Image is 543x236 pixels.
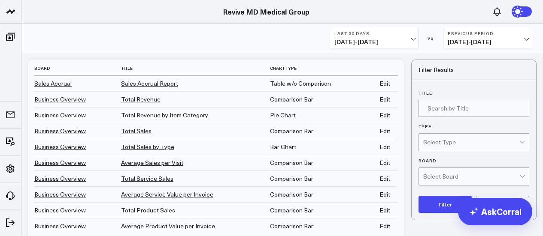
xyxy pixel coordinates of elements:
th: Title [121,61,270,75]
th: Chart Type [270,61,370,75]
b: Previous Period [448,31,528,36]
a: Total Revenue by Item Category [121,111,208,119]
a: Sales Accrual [34,79,72,87]
div: VS [423,36,439,41]
label: Type [419,124,529,129]
a: Average Product Value per Invoice [121,222,215,230]
label: Board [419,158,529,163]
button: Filter [419,196,472,213]
a: Business Overview [34,158,86,167]
div: Filter Results [412,60,536,80]
a: Revive MD Medical Group [223,7,309,16]
input: Search by Title [419,100,529,117]
a: Total Product Sales [121,206,175,214]
a: Edit [379,95,390,103]
a: Edit [379,143,390,151]
a: Total Revenue [121,95,161,103]
a: Business Overview [34,95,86,103]
td: Comparison Bar [270,186,370,202]
a: Business Overview [34,190,86,198]
a: AskCorral [458,198,532,225]
td: Comparison Bar [270,170,370,186]
th: Board [34,61,121,75]
button: Previous Period[DATE]-[DATE] [443,28,532,48]
a: Edit [379,127,390,135]
a: Edit [379,222,390,230]
a: Business Overview [34,143,86,151]
span: [DATE] - [DATE] [448,39,528,45]
td: Bar Chart [270,139,370,155]
a: Total Service Sales [121,174,173,182]
a: Edit [379,174,390,182]
a: Edit [379,111,390,119]
td: Comparison Bar [270,202,370,218]
td: Comparison Bar [270,218,370,234]
td: Pie Chart [270,107,370,123]
td: Comparison Bar [270,91,370,107]
td: Table w/o Comparison [270,75,370,91]
a: Edit [379,206,390,214]
button: Clear Filters [476,196,529,213]
a: Edit [379,190,390,198]
a: Edit [379,79,390,87]
a: Average Sales per Visit [121,158,183,167]
td: Comparison Bar [270,123,370,139]
a: Business Overview [34,127,86,135]
a: Average Service Value per Invoice [121,190,213,198]
a: Sales Accrual Report [121,79,178,87]
b: Last 30 Days [334,31,414,36]
a: Total Sales [121,127,152,135]
td: Comparison Bar [270,155,370,170]
a: Total Sales by Type [121,143,174,151]
a: Edit [379,158,390,167]
a: Business Overview [34,111,86,119]
a: Business Overview [34,174,86,182]
a: Business Overview [34,206,86,214]
a: Business Overview [34,222,86,230]
div: Select Board [423,173,519,180]
button: Last 30 Days[DATE]-[DATE] [330,28,419,48]
span: [DATE] - [DATE] [334,39,414,45]
label: Title [419,90,529,96]
div: Select Type [423,139,519,146]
